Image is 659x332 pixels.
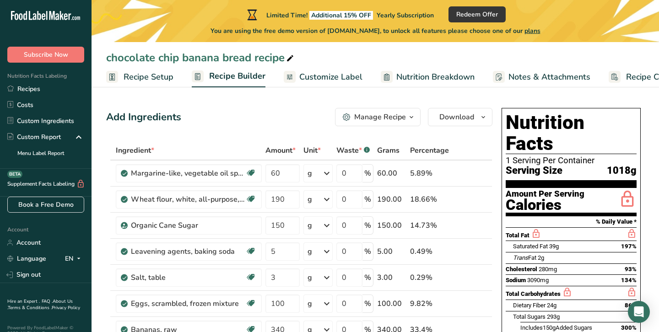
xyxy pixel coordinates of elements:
[428,108,492,126] button: Download
[299,71,362,83] span: Customize Label
[506,156,637,165] div: 1 Serving Per Container
[377,220,406,231] div: 150.00
[377,272,406,283] div: 3.00
[539,266,557,273] span: 280mg
[131,194,245,205] div: Wheat flour, white, all-purpose, unenriched
[625,266,637,273] span: 93%
[543,324,556,331] span: 150g
[513,243,548,250] span: Saturated Fat
[52,305,80,311] a: Privacy Policy
[513,254,536,261] span: Fat
[410,168,449,179] div: 5.89%
[410,194,449,205] div: 18.66%
[547,302,556,309] span: 24g
[448,6,506,22] button: Redeem Offer
[506,290,561,297] span: Total Carbohydrates
[42,298,53,305] a: FAQ .
[131,272,245,283] div: Salt, table
[308,272,312,283] div: g
[303,145,321,156] span: Unit
[106,49,296,66] div: chocolate chip banana bread recipe
[538,254,544,261] span: 2g
[284,67,362,87] a: Customize Label
[506,165,562,177] span: Serving Size
[124,71,173,83] span: Recipe Setup
[8,305,52,311] a: Terms & Conditions .
[607,165,637,177] span: 1018g
[377,168,406,179] div: 60.00
[513,313,546,320] span: Total Sugars
[506,112,637,154] h1: Nutrition Facts
[621,243,637,250] span: 197%
[527,277,549,284] span: 3090mg
[308,298,312,309] div: g
[377,11,434,20] span: Yearly Subscription
[308,194,312,205] div: g
[131,168,245,179] div: Margarine-like, vegetable oil spread, 60% fat, tub, with salt
[506,216,637,227] section: % Daily Value *
[7,47,84,63] button: Subscribe Now
[7,251,46,267] a: Language
[192,66,265,88] a: Recipe Builder
[131,220,245,231] div: Organic Cane Sugar
[354,112,406,123] div: Manage Recipe
[106,67,173,87] a: Recipe Setup
[520,324,592,331] span: Includes Added Sugars
[335,108,421,126] button: Manage Recipe
[7,132,61,142] div: Custom Report
[410,272,449,283] div: 0.29%
[308,246,312,257] div: g
[506,198,584,212] div: Calories
[131,298,245,309] div: Eggs, scrambled, frozen mixture
[265,145,296,156] span: Amount
[506,232,529,239] span: Total Fat
[456,10,498,19] span: Redeem Offer
[506,190,584,198] div: Amount Per Serving
[506,277,526,284] span: Sodium
[336,145,370,156] div: Waste
[377,298,406,309] div: 100.00
[513,254,528,261] i: Trans
[625,302,637,309] span: 86%
[245,9,434,20] div: Limited Time!
[209,70,265,82] span: Recipe Builder
[24,50,68,59] span: Subscribe Now
[377,145,400,156] span: Grams
[309,11,373,20] span: Additional 15% OFF
[621,324,637,331] span: 300%
[377,246,406,257] div: 5.00
[410,145,449,156] span: Percentage
[439,112,474,123] span: Download
[377,194,406,205] div: 190.00
[7,197,84,213] a: Book a Free Demo
[116,145,154,156] span: Ingredient
[513,302,546,309] span: Dietary Fiber
[131,246,245,257] div: Leavening agents, baking soda
[7,298,73,311] a: About Us .
[308,220,312,231] div: g
[211,26,540,36] span: You are using the free demo version of [DOMAIN_NAME], to unlock all features please choose one of...
[65,253,84,264] div: EN
[381,67,475,87] a: Nutrition Breakdown
[628,301,650,323] div: Open Intercom Messenger
[508,71,590,83] span: Notes & Attachments
[106,110,181,125] div: Add Ingredients
[410,246,449,257] div: 0.49%
[396,71,475,83] span: Nutrition Breakdown
[547,313,560,320] span: 293g
[7,298,40,305] a: Hire an Expert .
[308,168,312,179] div: g
[410,298,449,309] div: 9.82%
[7,171,22,178] div: BETA
[493,67,590,87] a: Notes & Attachments
[506,266,537,273] span: Cholesterol
[549,243,559,250] span: 39g
[621,277,637,284] span: 134%
[524,27,540,35] span: plans
[410,220,449,231] div: 14.73%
